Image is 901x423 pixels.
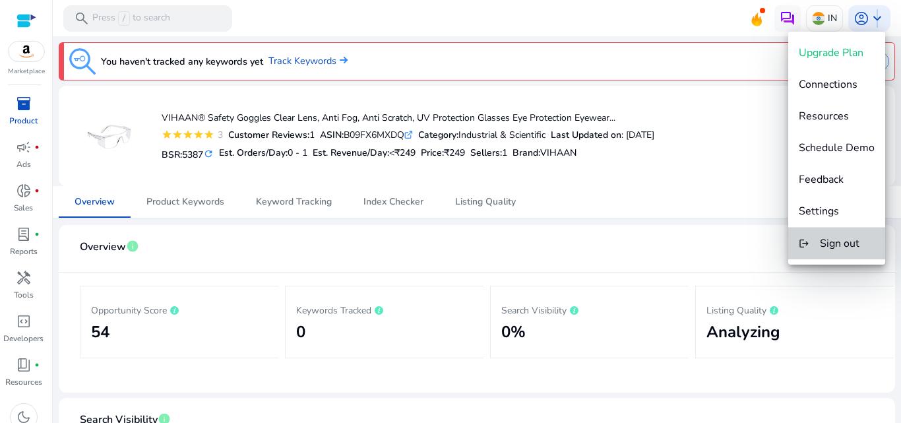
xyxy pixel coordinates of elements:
span: Feedback [799,172,844,187]
mat-icon: logout [799,236,809,251]
span: Upgrade Plan [799,46,863,60]
span: Connections [799,77,857,92]
span: Resources [799,109,849,123]
span: Sign out [820,236,859,251]
span: Settings [799,204,839,218]
span: Schedule Demo [799,141,875,155]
